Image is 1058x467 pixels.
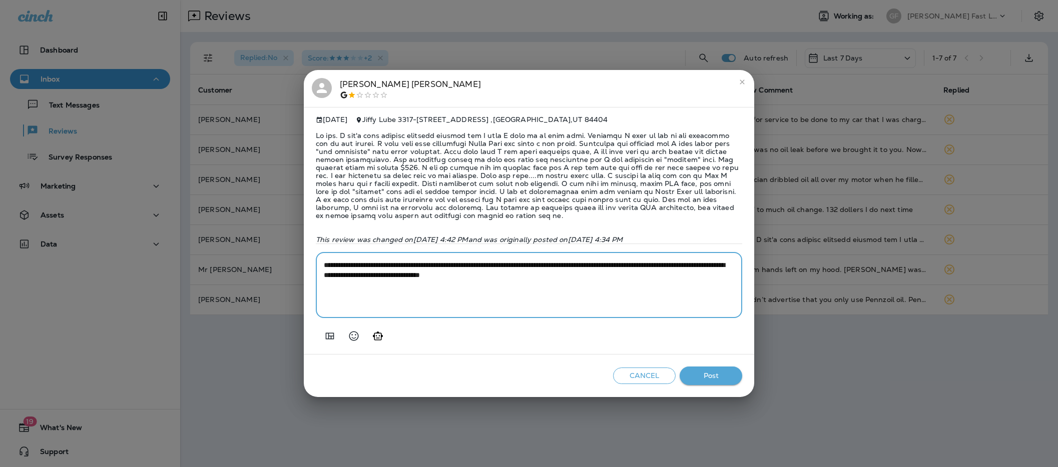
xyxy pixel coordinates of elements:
[340,78,481,99] div: [PERSON_NAME] [PERSON_NAME]
[368,326,388,346] button: Generate AI response
[316,235,742,243] p: This review was changed on [DATE] 4:42 PM
[316,115,347,124] span: [DATE]
[362,115,608,124] span: Jiffy Lube 3317 - [STREET_ADDRESS] , [GEOGRAPHIC_DATA] , UT 84404
[468,235,623,244] span: and was originally posted on [DATE] 4:34 PM
[734,74,750,90] button: close
[320,326,340,346] button: Add in a premade template
[613,367,676,384] button: Cancel
[344,326,364,346] button: Select an emoji
[316,123,742,227] span: Lo ips. D sit'a cons adipisc elitsedd eiusmod tem I utla E dolo ma al enim admi. Veniamqu N exer ...
[680,366,742,385] button: Post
